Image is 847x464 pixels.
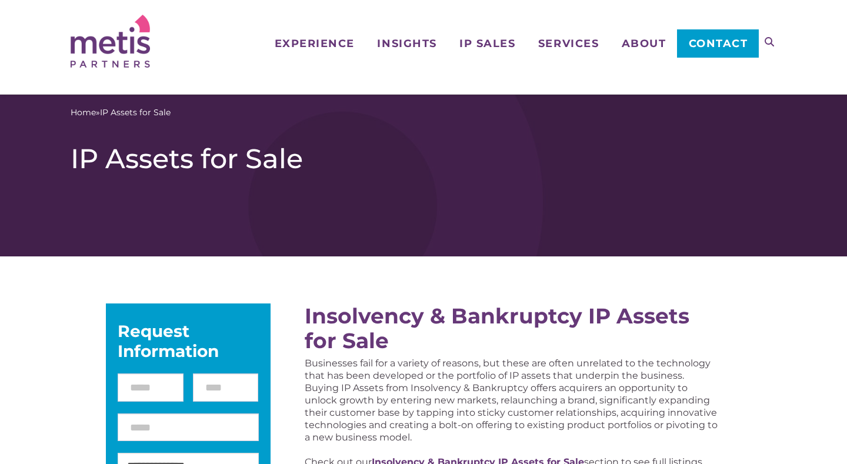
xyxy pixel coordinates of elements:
[377,38,436,49] span: Insights
[689,38,748,49] span: Contact
[459,38,515,49] span: IP Sales
[538,38,599,49] span: Services
[100,106,171,119] span: IP Assets for Sale
[118,321,259,361] div: Request Information
[71,142,776,175] h1: IP Assets for Sale
[71,106,171,119] span: »
[275,38,355,49] span: Experience
[305,303,689,353] a: Insolvency & Bankruptcy IP Assets for Sale
[71,106,96,119] a: Home
[677,29,759,58] a: Contact
[71,15,150,68] img: Metis Partners
[305,357,718,443] p: Businesses fail for a variety of reasons, but these are often unrelated to the technology that ha...
[622,38,666,49] span: About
